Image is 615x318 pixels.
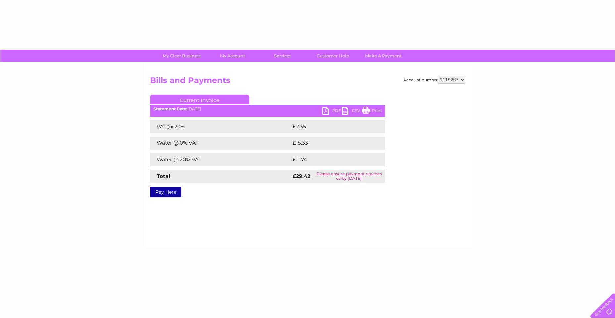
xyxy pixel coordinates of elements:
a: Current Invoice [150,95,249,104]
td: £15.33 [291,137,371,150]
a: Customer Help [306,50,360,62]
td: Water @ 0% VAT [150,137,291,150]
div: [DATE] [150,107,385,111]
td: Water @ 20% VAT [150,153,291,166]
a: Print [362,107,382,116]
td: Please ensure payment reaches us by [DATE] [313,170,385,183]
strong: Total [157,173,170,179]
a: My Clear Business [155,50,209,62]
h2: Bills and Payments [150,76,465,88]
a: My Account [205,50,260,62]
a: Make A Payment [356,50,411,62]
td: VAT @ 20% [150,120,291,133]
b: Statement Date: [153,106,187,111]
a: PDF [322,107,342,116]
a: CSV [342,107,362,116]
a: Services [255,50,310,62]
div: Account number [403,76,465,84]
td: £11.74 [291,153,370,166]
td: £2.35 [291,120,370,133]
strong: £29.42 [293,173,310,179]
a: Pay Here [150,187,181,197]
